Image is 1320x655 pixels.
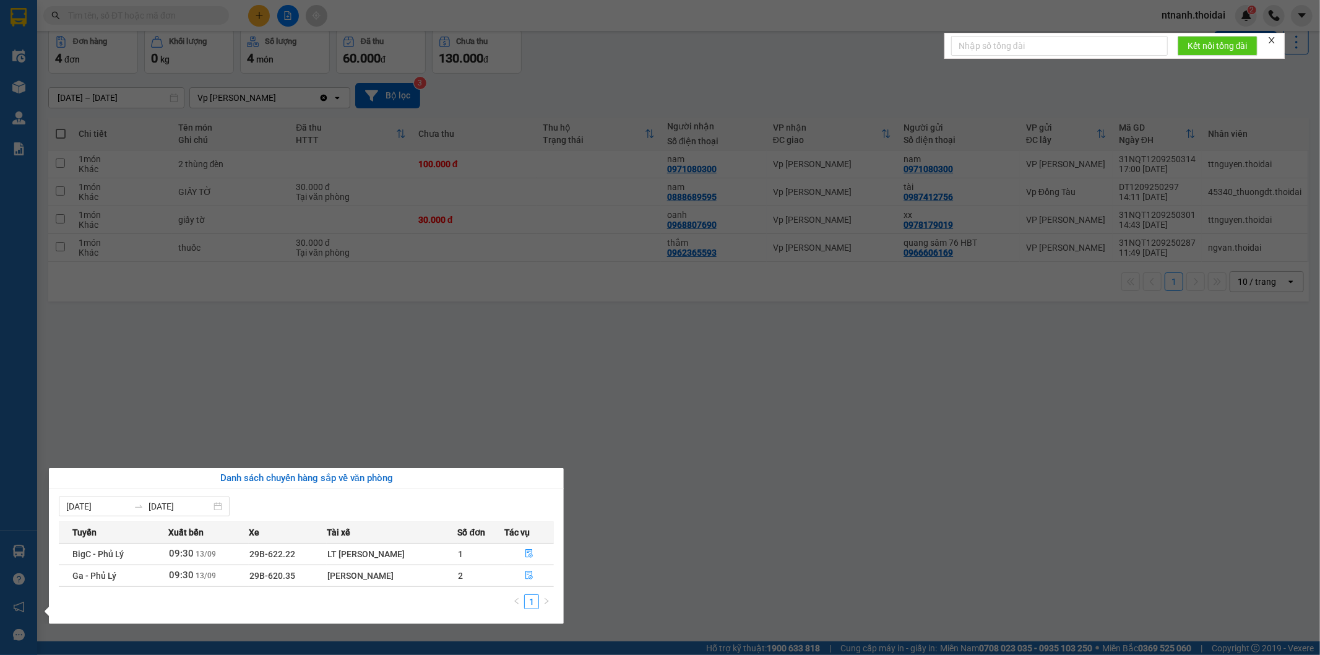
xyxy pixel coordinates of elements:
[1178,36,1257,56] button: Kết nối tổng đài
[539,594,554,609] button: right
[134,501,144,511] span: swap-right
[505,566,553,586] button: file-done
[249,549,295,559] span: 29B-622.22
[509,594,524,609] li: Previous Page
[505,544,553,564] button: file-done
[72,526,97,539] span: Tuyến
[134,501,144,511] span: to
[66,500,129,513] input: Từ ngày
[327,547,457,561] div: LT [PERSON_NAME]
[59,471,554,486] div: Danh sách chuyến hàng sắp về văn phòng
[196,550,216,558] span: 13/09
[459,549,464,559] span: 1
[513,597,520,605] span: left
[169,570,194,581] span: 09:30
[1267,36,1276,45] span: close
[6,44,14,107] img: logo
[196,571,216,580] span: 13/09
[19,53,126,97] span: Chuyển phát nhanh: [GEOGRAPHIC_DATA] - [GEOGRAPHIC_DATA]
[951,36,1168,56] input: Nhập số tổng đài
[1188,39,1248,53] span: Kết nối tổng đài
[168,526,204,539] span: Xuất bến
[327,569,457,583] div: [PERSON_NAME]
[458,526,486,539] span: Số đơn
[72,571,116,581] span: Ga - Phủ Lý
[169,548,194,559] span: 09:30
[72,549,124,559] span: BigC - Phủ Lý
[327,526,350,539] span: Tài xế
[459,571,464,581] span: 2
[524,594,539,609] li: 1
[249,571,295,581] span: 29B-620.35
[504,526,530,539] span: Tác vụ
[525,571,533,581] span: file-done
[543,597,550,605] span: right
[525,595,538,609] a: 1
[129,83,204,96] span: LH1309250340
[539,594,554,609] li: Next Page
[149,500,211,513] input: Đến ngày
[509,594,524,609] button: left
[249,526,259,539] span: Xe
[525,549,533,559] span: file-done
[22,10,122,50] strong: CÔNG TY TNHH DỊCH VỤ DU LỊCH THỜI ĐẠI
